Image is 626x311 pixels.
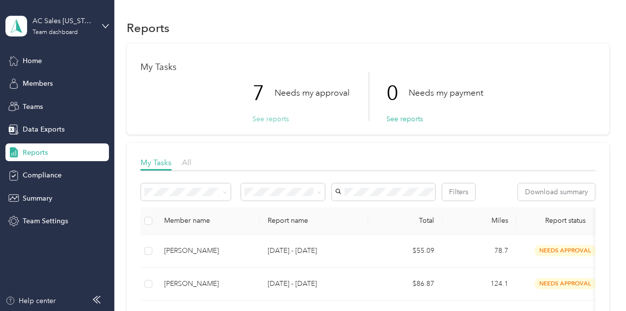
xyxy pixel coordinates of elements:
td: 124.1 [442,268,516,301]
div: Miles [450,216,508,225]
span: Compliance [23,170,62,180]
td: $55.09 [368,235,442,268]
td: $86.87 [368,268,442,301]
span: My Tasks [140,158,172,167]
span: needs approval [534,245,596,256]
th: Member name [156,207,260,235]
button: Help center [5,296,56,306]
button: Filters [442,183,475,201]
span: needs approval [534,278,596,289]
span: Home [23,56,42,66]
h1: Reports [127,23,170,33]
div: [PERSON_NAME] [164,245,252,256]
span: Reports [23,147,48,158]
button: See reports [252,114,289,124]
button: See reports [386,114,423,124]
span: All [182,158,191,167]
div: Total [376,216,434,225]
p: [DATE] - [DATE] [268,278,360,289]
div: Member name [164,216,252,225]
span: Teams [23,102,43,112]
span: Report status [524,216,607,225]
div: [PERSON_NAME] [164,278,252,289]
p: Needs my approval [275,87,349,99]
button: Download summary [518,183,595,201]
div: Team dashboard [33,30,78,35]
p: 0 [386,72,409,114]
span: Data Exports [23,124,65,135]
p: 7 [252,72,275,114]
span: Summary [23,193,52,204]
td: 78.7 [442,235,516,268]
p: Needs my payment [409,87,483,99]
span: Team Settings [23,216,68,226]
div: AC Sales [US_STATE] 01 US01-AC-D50011-CC10500 ([PERSON_NAME]) [33,16,94,26]
iframe: Everlance-gr Chat Button Frame [571,256,626,311]
h1: My Tasks [140,62,595,72]
p: [DATE] - [DATE] [268,245,360,256]
span: Members [23,78,53,89]
th: Report name [260,207,368,235]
